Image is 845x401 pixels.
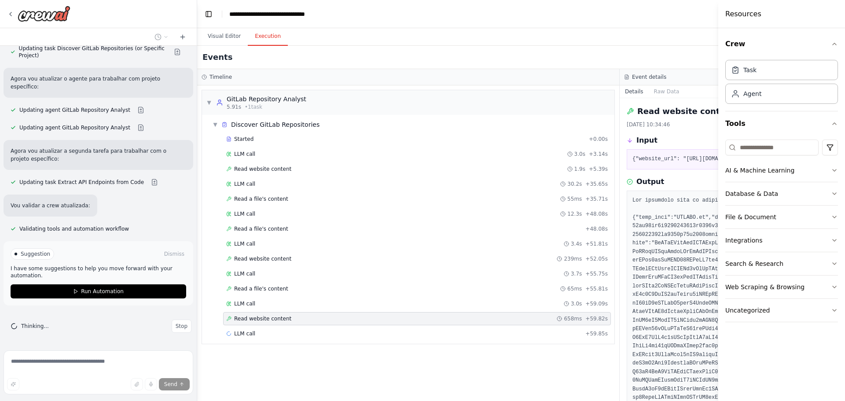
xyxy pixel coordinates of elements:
span: Read website content [234,166,291,173]
span: Updating task Extract API Endpoints from Code [19,179,144,186]
span: + 3.14s [589,151,608,158]
span: ▼ [206,99,212,106]
p: Agora vou atualizar o agente para trabalhar com projeto específico: [11,75,186,91]
button: Database & Data [725,182,838,205]
span: LLM call [234,300,255,307]
button: Dismiss [162,250,186,258]
span: LLM call [234,330,255,337]
span: 65ms [567,285,582,292]
span: + 55.81s [585,285,608,292]
span: + 48.08s [585,225,608,232]
div: Crew [725,56,838,111]
span: 12.3s [567,210,582,217]
h3: Input [636,135,658,146]
span: + 48.08s [585,210,608,217]
span: • 1 task [245,103,262,110]
div: Agent [743,89,761,98]
button: Click to speak your automation idea [145,378,157,390]
button: Stop [172,320,191,333]
span: Updating agent GitLab Repository Analyst [19,124,130,131]
span: + 59.09s [585,300,608,307]
span: Started [234,136,253,143]
span: LLM call [234,210,255,217]
button: Hide left sidebar [202,8,215,20]
span: Read a file's content [234,225,288,232]
span: 5.91s [227,103,241,110]
span: Read website content [234,315,291,322]
img: Logo [18,6,70,22]
span: 239ms [564,255,582,262]
span: Updating agent GitLab Repository Analyst [19,107,130,114]
span: 3.4s [571,240,582,247]
h3: Timeline [209,74,232,81]
button: Crew [725,32,838,56]
span: Send [164,381,177,388]
span: 55ms [567,195,582,202]
span: + 35.65s [585,180,608,188]
div: Web Scraping & Browsing [725,283,805,291]
span: + 52.05s [585,255,608,262]
p: Agora vou atualizar a segunda tarefa para trabalhar com o projeto específico: [11,147,186,163]
span: LLM call [234,240,255,247]
span: Updating task Discover GitLab Repositories (or Specific Project) [19,45,167,59]
span: ▼ [213,121,218,128]
span: 1.9s [574,166,585,173]
button: File & Document [725,206,838,228]
span: Read a file's content [234,195,288,202]
span: 3.0s [574,151,585,158]
button: Uncategorized [725,299,838,322]
span: LLM call [234,151,255,158]
span: + 35.71s [585,195,608,202]
button: Visual Editor [201,27,248,46]
span: + 55.75s [585,270,608,277]
div: Uncategorized [725,306,770,315]
h4: Resources [725,9,761,19]
span: LLM call [234,180,255,188]
nav: breadcrumb [229,10,328,18]
span: 658ms [564,315,582,322]
span: + 51.81s [585,240,608,247]
button: Upload files [131,378,143,390]
span: + 5.39s [589,166,608,173]
span: Suggestion [21,250,50,258]
span: Read a file's content [234,285,288,292]
span: Thinking... [21,323,49,330]
div: Tools [725,136,838,329]
span: Discover GitLab Repositories [231,120,320,129]
p: Vou validar a crew atualizada: [11,202,90,210]
p: I have some suggestions to help you move forward with your automation. [11,265,186,279]
button: Details [620,85,649,98]
button: Web Scraping & Browsing [725,276,838,298]
button: AI & Machine Learning [725,159,838,182]
button: Switch to previous chat [151,32,172,42]
h2: Events [202,51,232,63]
span: 30.2s [567,180,582,188]
button: Raw Data [649,85,685,98]
span: Read website content [234,255,291,262]
div: Task [743,66,757,74]
div: File & Document [725,213,776,221]
button: Send [159,378,190,390]
span: Stop [176,323,187,330]
button: Tools [725,111,838,136]
h3: Output [636,177,664,187]
span: LLM call [234,270,255,277]
h2: Read website content [637,105,735,118]
h3: Event details [632,74,666,81]
button: Start a new chat [176,32,190,42]
button: Execution [248,27,288,46]
button: Run Automation [11,284,186,298]
button: Improve this prompt [7,378,19,390]
span: + 0.00s [589,136,608,143]
div: GitLab Repository Analyst [227,95,306,103]
div: AI & Machine Learning [725,166,794,175]
span: 3.7s [571,270,582,277]
div: Integrations [725,236,762,245]
div: Search & Research [725,259,783,268]
span: Run Automation [81,288,124,295]
button: Search & Research [725,252,838,275]
span: 3.0s [571,300,582,307]
span: Validating tools and automation workflow [19,225,129,232]
span: + 59.82s [585,315,608,322]
div: Database & Data [725,189,778,198]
